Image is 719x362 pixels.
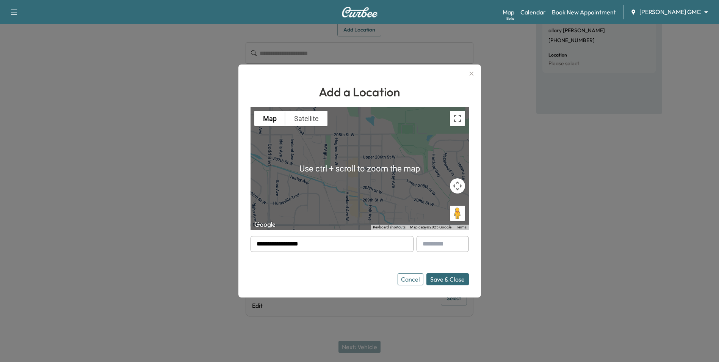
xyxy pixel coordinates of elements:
[552,8,616,17] a: Book New Appointment
[520,8,546,17] a: Calendar
[252,220,277,230] a: Open this area in Google Maps (opens a new window)
[639,8,701,16] span: [PERSON_NAME] GMC
[373,225,406,230] button: Keyboard shortcuts
[450,111,465,126] button: Toggle fullscreen view
[252,220,277,230] img: Google
[450,206,465,221] button: Drag Pegman onto the map to open Street View
[450,178,465,194] button: Map camera controls
[398,273,423,285] button: Cancel
[456,225,467,229] a: Terms (opens in new tab)
[341,7,378,17] img: Curbee Logo
[506,16,514,21] div: Beta
[251,83,469,101] h1: Add a Location
[254,111,285,126] button: Show street map
[285,111,327,126] button: Show satellite imagery
[503,8,514,17] a: MapBeta
[410,225,451,229] span: Map data ©2025 Google
[426,273,469,285] button: Save & Close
